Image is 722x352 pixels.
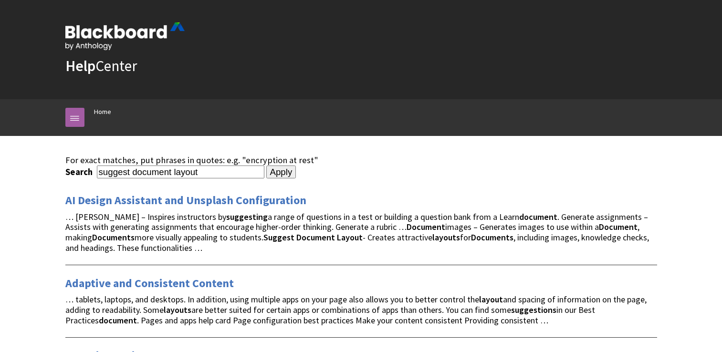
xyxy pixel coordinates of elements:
[263,232,294,243] strong: Suggest
[432,232,460,243] strong: layouts
[296,232,335,243] strong: Document
[65,166,95,177] label: Search
[65,56,137,75] a: HelpCenter
[65,193,306,208] a: AI Design Assistant and Unsplash Configuration
[226,211,268,222] strong: suggesting
[94,106,111,118] a: Home
[599,221,638,232] strong: Document
[337,232,363,243] strong: Layout
[65,155,657,166] div: For exact matches, put phrases in quotes: e.g. "encryption at rest"
[92,232,135,243] strong: Documents
[519,211,557,222] strong: document
[407,221,445,232] strong: Document
[266,166,296,179] input: Apply
[479,294,503,305] strong: layout
[99,315,137,326] strong: document
[65,276,234,291] a: Adaptive and Consistent Content
[65,56,95,75] strong: Help
[164,304,191,315] strong: layouts
[65,211,649,253] span: … [PERSON_NAME] – Inspires instructors by a range of questions in a test or building a question b...
[65,294,647,326] span: … tablets, laptops, and desktops. In addition, using multiple apps on your page also allows you t...
[65,22,185,50] img: Blackboard by Anthology
[471,232,513,243] strong: Documents
[511,304,556,315] strong: suggestions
